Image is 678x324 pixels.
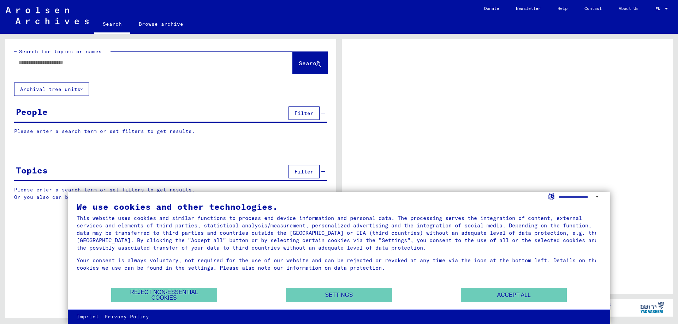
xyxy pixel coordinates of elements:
[289,165,320,178] button: Filter
[16,105,48,118] div: People
[293,52,327,74] button: Search
[461,288,567,302] button: Accept all
[94,16,130,34] a: Search
[77,257,601,271] div: Your consent is always voluntary, not required for the use of our website and can be rejected or ...
[16,164,48,177] div: Topics
[14,128,327,135] p: Please enter a search term or set filters to get results.
[655,6,663,11] span: EN
[77,214,601,251] div: This website uses cookies and similar functions to process end device information and personal da...
[111,288,217,302] button: Reject non-essential cookies
[19,48,102,55] mat-label: Search for topics or names
[105,313,149,320] a: Privacy Policy
[639,299,665,316] img: yv_logo.png
[77,202,601,211] div: We use cookies and other technologies.
[295,110,314,116] span: Filter
[289,106,320,120] button: Filter
[295,169,314,175] span: Filter
[6,7,89,24] img: Arolsen_neg.svg
[14,82,89,96] button: Archival tree units
[299,60,320,67] span: Search
[77,313,99,320] a: Imprint
[130,16,192,32] a: Browse archive
[14,186,327,201] p: Please enter a search term or set filters to get results. Or you also can browse the manually.
[286,288,392,302] button: Settings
